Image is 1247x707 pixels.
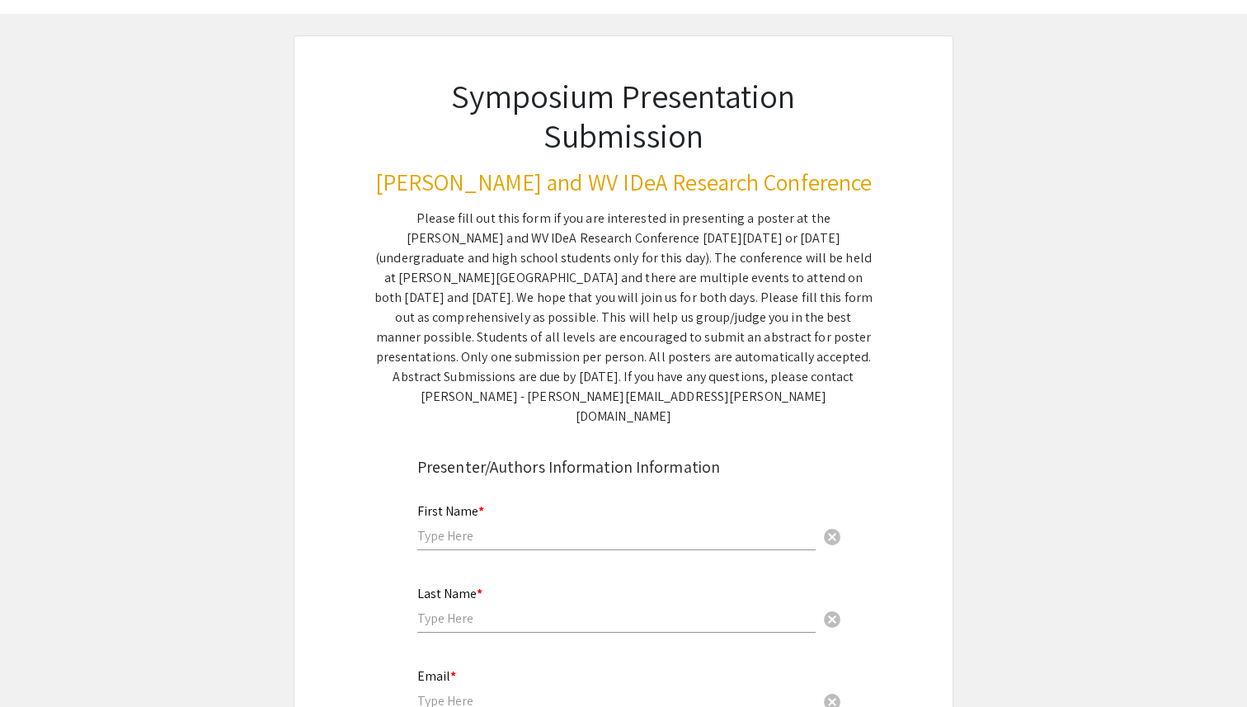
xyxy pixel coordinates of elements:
[417,585,482,602] mat-label: Last Name
[822,527,842,547] span: cancel
[417,667,456,685] mat-label: Email
[417,527,816,544] input: Type Here
[417,610,816,627] input: Type Here
[417,455,830,479] div: Presenter/Authors Information Information
[12,633,70,695] iframe: Chat
[374,76,873,155] h1: Symposium Presentation Submission
[816,520,849,553] button: Clear
[374,168,873,196] h3: [PERSON_NAME] and WV IDeA Research Conference
[417,502,484,520] mat-label: First Name
[816,601,849,634] button: Clear
[822,610,842,629] span: cancel
[374,209,873,427] div: Please fill out this form if you are interested in presenting a poster at the [PERSON_NAME] and W...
